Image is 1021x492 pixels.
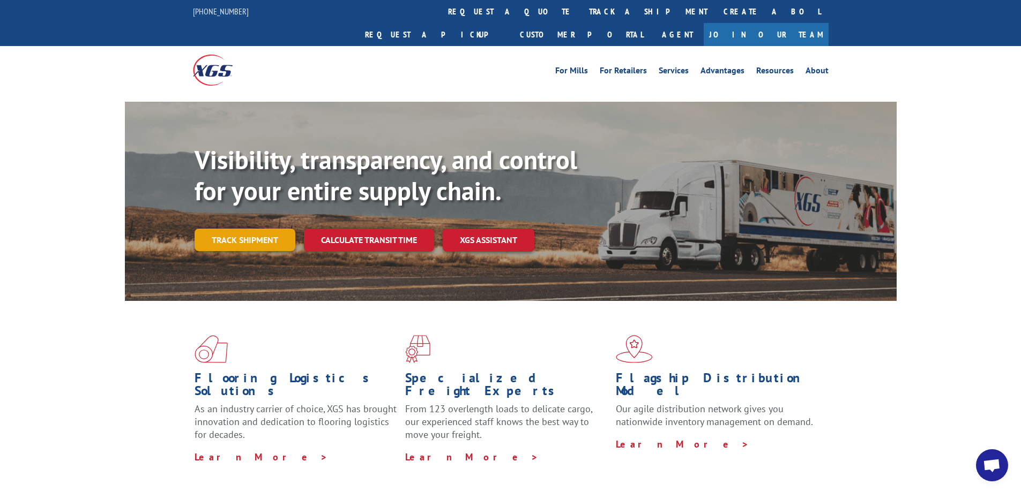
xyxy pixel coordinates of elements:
[195,403,397,441] span: As an industry carrier of choice, XGS has brought innovation and dedication to flooring logistics...
[195,229,295,251] a: Track shipment
[405,451,539,463] a: Learn More >
[195,451,328,463] a: Learn More >
[659,66,689,78] a: Services
[195,335,228,363] img: xgs-icon-total-supply-chain-intelligence-red
[193,6,249,17] a: [PHONE_NUMBER]
[806,66,829,78] a: About
[616,335,653,363] img: xgs-icon-flagship-distribution-model-red
[304,229,434,252] a: Calculate transit time
[405,335,430,363] img: xgs-icon-focused-on-flooring-red
[357,23,512,46] a: Request a pickup
[443,229,534,252] a: XGS ASSISTANT
[616,372,818,403] h1: Flagship Distribution Model
[195,372,397,403] h1: Flooring Logistics Solutions
[195,143,577,207] b: Visibility, transparency, and control for your entire supply chain.
[651,23,704,46] a: Agent
[555,66,588,78] a: For Mills
[616,403,813,428] span: Our agile distribution network gives you nationwide inventory management on demand.
[976,449,1008,481] a: Open chat
[756,66,794,78] a: Resources
[616,438,749,450] a: Learn More >
[512,23,651,46] a: Customer Portal
[704,23,829,46] a: Join Our Team
[405,403,608,450] p: From 123 overlength loads to delicate cargo, our experienced staff knows the best way to move you...
[600,66,647,78] a: For Retailers
[405,372,608,403] h1: Specialized Freight Experts
[700,66,744,78] a: Advantages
